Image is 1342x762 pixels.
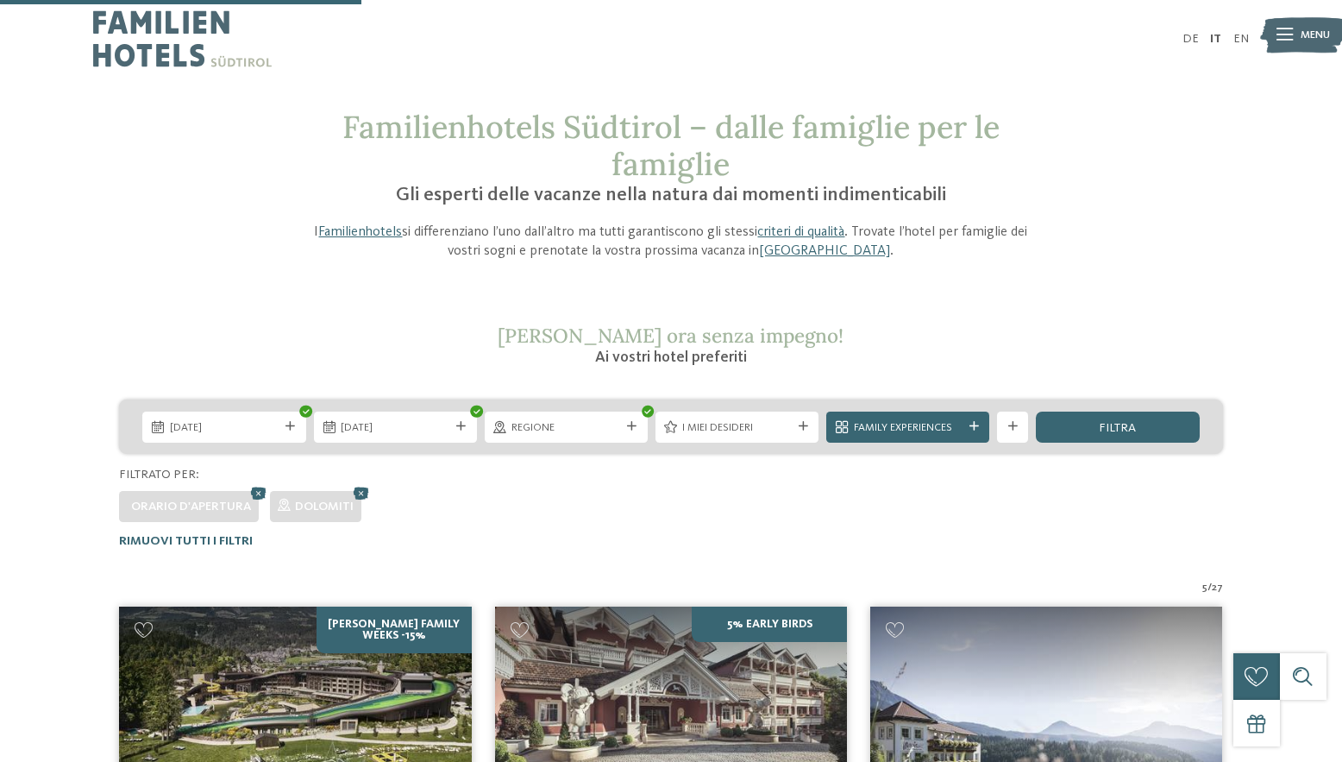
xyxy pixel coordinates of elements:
[342,107,1000,184] span: Familienhotels Südtirol – dalle famiglie per le famiglie
[1212,580,1223,595] span: 27
[170,420,279,436] span: [DATE]
[759,244,890,258] a: [GEOGRAPHIC_DATA]
[295,501,354,513] span: Dolomiti
[1210,33,1221,45] a: IT
[595,350,747,365] span: Ai vostri hotel preferiti
[757,225,844,239] a: criteri di qualità
[511,420,620,436] span: Regione
[1207,580,1212,595] span: /
[1301,28,1330,43] span: Menu
[302,223,1040,261] p: I si differenziano l’uno dall’altro ma tutti garantiscono gli stessi . Trovate l’hotel per famigl...
[119,469,199,481] span: Filtrato per:
[131,501,251,513] span: Orario d'apertura
[1233,33,1249,45] a: EN
[341,420,449,436] span: [DATE]
[1202,580,1207,595] span: 5
[318,225,402,239] a: Familienhotels
[498,323,843,348] span: [PERSON_NAME] ora senza impegno!
[1099,422,1136,434] span: filtra
[854,420,963,436] span: Family Experiences
[119,535,253,547] span: Rimuovi tutti i filtri
[682,420,791,436] span: I miei desideri
[1182,33,1199,45] a: DE
[396,186,946,205] span: Gli esperti delle vacanze nella natura dai momenti indimenticabili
